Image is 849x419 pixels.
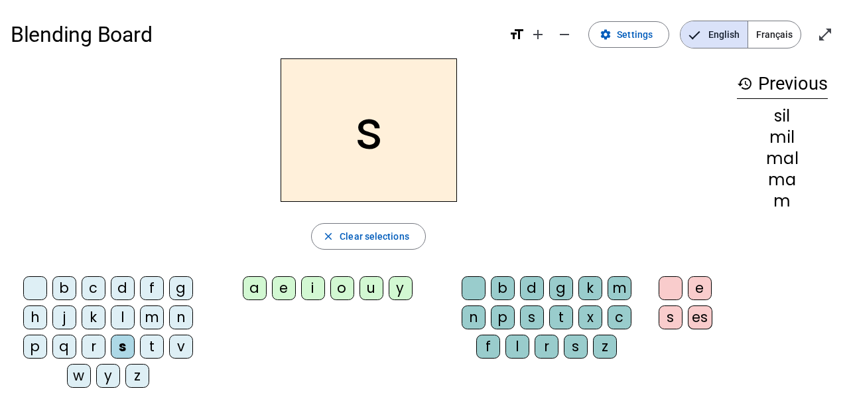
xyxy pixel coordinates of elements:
[680,21,801,48] mat-button-toggle-group: Language selection
[737,69,828,99] h3: Previous
[535,335,558,359] div: r
[564,335,588,359] div: s
[593,335,617,359] div: z
[491,305,515,329] div: p
[243,276,267,300] div: a
[82,335,105,359] div: r
[608,276,631,300] div: m
[330,276,354,300] div: o
[82,305,105,329] div: k
[737,172,828,188] div: ma
[812,21,838,48] button: Enter full screen
[600,29,612,41] mat-icon: settings
[578,305,602,329] div: x
[505,335,529,359] div: l
[169,335,193,359] div: v
[340,228,409,244] span: Clear selections
[476,335,500,359] div: f
[111,276,135,300] div: d
[23,335,47,359] div: p
[52,305,76,329] div: j
[520,305,544,329] div: s
[169,305,193,329] div: n
[272,276,296,300] div: e
[748,21,801,48] span: Français
[52,276,76,300] div: b
[140,276,164,300] div: f
[617,27,653,42] span: Settings
[549,305,573,329] div: t
[462,305,486,329] div: n
[125,364,149,388] div: z
[681,21,748,48] span: English
[578,276,602,300] div: k
[608,305,631,329] div: c
[817,27,833,42] mat-icon: open_in_full
[140,305,164,329] div: m
[82,276,105,300] div: c
[509,27,525,42] mat-icon: format_size
[140,335,164,359] div: t
[530,27,546,42] mat-icon: add
[111,335,135,359] div: s
[389,276,413,300] div: y
[588,21,669,48] button: Settings
[52,335,76,359] div: q
[551,21,578,48] button: Decrease font size
[311,223,426,250] button: Clear selections
[737,129,828,145] div: mil
[281,58,457,202] h2: s
[67,364,91,388] div: w
[525,21,551,48] button: Increase font size
[23,305,47,329] div: h
[322,230,334,242] mat-icon: close
[659,305,683,329] div: s
[549,276,573,300] div: g
[111,305,135,329] div: l
[688,276,712,300] div: e
[359,276,383,300] div: u
[737,193,828,209] div: m
[737,76,753,92] mat-icon: history
[96,364,120,388] div: y
[491,276,515,300] div: b
[11,13,498,56] h1: Blending Board
[301,276,325,300] div: i
[737,108,828,124] div: sil
[169,276,193,300] div: g
[556,27,572,42] mat-icon: remove
[520,276,544,300] div: d
[688,305,712,329] div: es
[737,151,828,167] div: mal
